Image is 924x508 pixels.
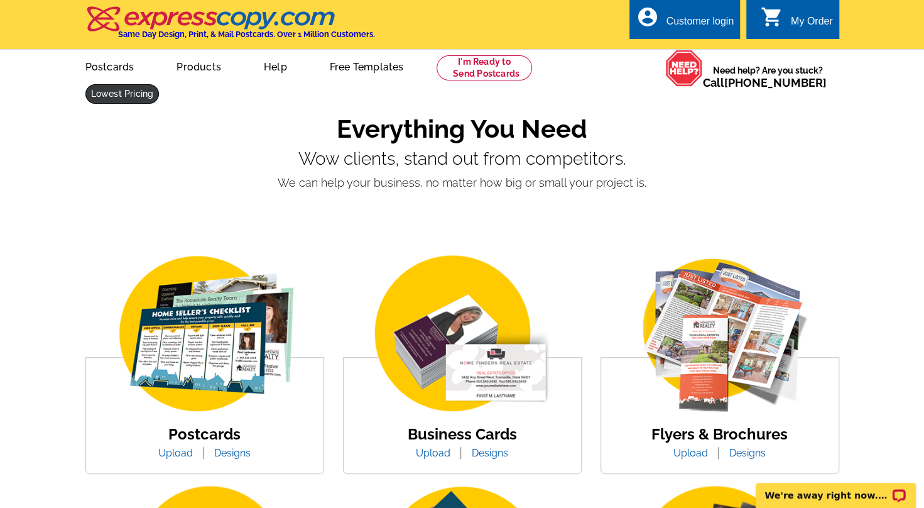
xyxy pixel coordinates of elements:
span: Need help? Are you stuck? [703,64,833,89]
a: Business Cards [408,425,517,443]
a: Upload [149,447,202,459]
iframe: LiveChat chat widget [747,468,924,508]
div: Customer login [666,16,734,33]
a: Flyers & Brochures [651,425,788,443]
img: help [665,50,703,87]
a: Upload [664,447,717,459]
p: We can help your business, no matter how big or small your project is. [85,174,839,191]
img: img_postcard.png [98,252,312,417]
a: shopping_cart My Order [761,14,833,30]
a: Products [156,51,241,80]
img: business-card.png [356,252,569,417]
a: Designs [720,447,775,459]
a: account_circle Customer login [636,14,734,30]
div: My Order [791,16,833,33]
a: Upload [406,447,460,459]
i: account_circle [636,6,658,28]
span: Call [703,76,827,89]
a: Help [244,51,307,80]
a: Postcards [168,425,241,443]
a: Same Day Design, Print, & Mail Postcards. Over 1 Million Customers. [85,15,375,39]
a: Designs [205,447,260,459]
a: [PHONE_NUMBER] [724,76,827,89]
i: shopping_cart [761,6,783,28]
p: Wow clients, stand out from competitors. [85,149,839,169]
h4: Same Day Design, Print, & Mail Postcards. Over 1 Million Customers. [118,30,375,39]
img: flyer-card.png [613,252,827,417]
a: Postcards [65,51,155,80]
a: Free Templates [310,51,424,80]
a: Designs [462,447,518,459]
h1: Everything You Need [85,114,839,144]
